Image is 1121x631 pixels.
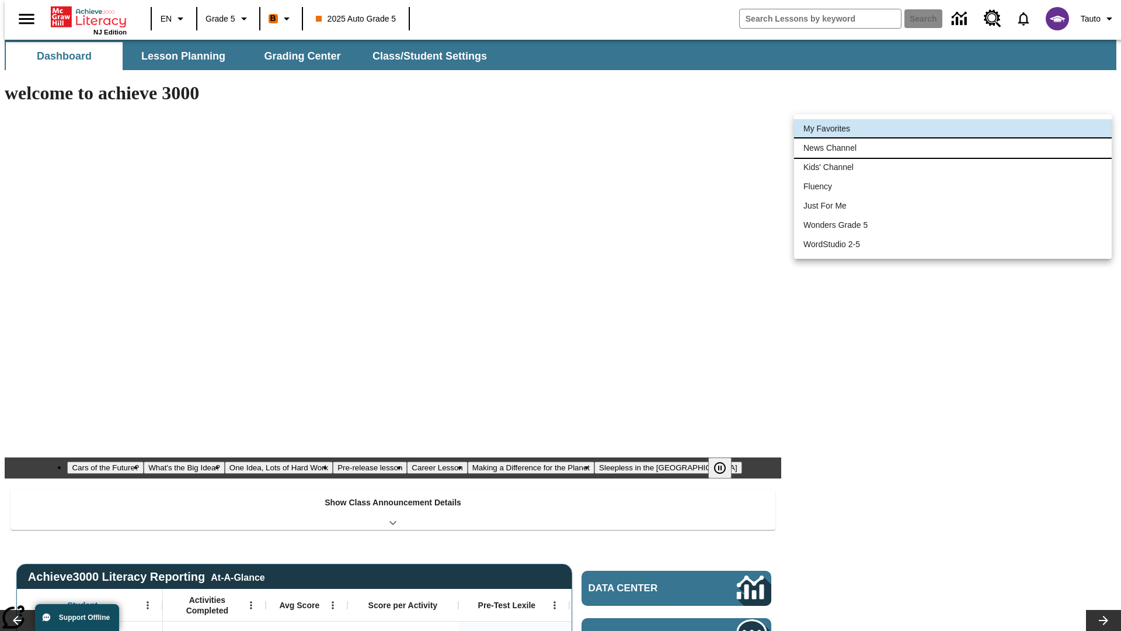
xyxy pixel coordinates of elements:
li: News Channel [794,138,1112,158]
li: Fluency [794,177,1112,196]
li: Just For Me [794,196,1112,216]
li: Kids' Channel [794,158,1112,177]
li: Wonders Grade 5 [794,216,1112,235]
li: My Favorites [794,119,1112,138]
li: WordStudio 2-5 [794,235,1112,254]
